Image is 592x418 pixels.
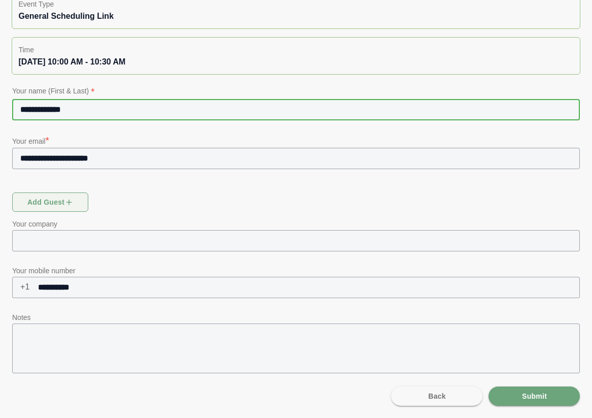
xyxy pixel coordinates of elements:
[428,387,446,406] span: Back
[18,10,573,22] div: General Scheduling Link
[18,44,573,56] p: Time
[12,134,580,148] p: Your email
[521,387,547,406] span: Submit
[391,387,482,406] button: Back
[18,56,573,68] div: [DATE] 10:00 AM - 10:30 AM
[12,277,30,297] span: +1
[12,218,580,230] p: Your company
[12,265,580,277] p: Your mobile number
[12,192,88,212] button: Add guest
[489,387,580,406] button: Submit
[12,85,580,99] p: Your name (First & Last)
[12,311,580,324] p: Notes
[27,192,74,212] span: Add guest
